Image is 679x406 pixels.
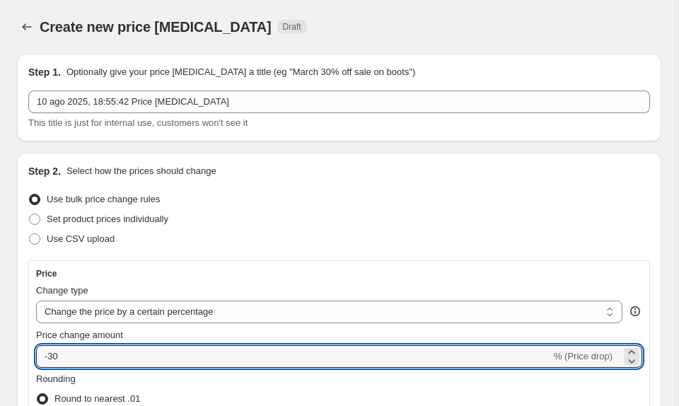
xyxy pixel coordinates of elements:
[28,65,61,79] h2: Step 1.
[36,268,57,279] h3: Price
[554,351,613,361] span: % (Price drop)
[47,214,168,224] span: Set product prices individually
[17,17,37,37] button: Price change jobs
[66,65,415,79] p: Optionally give your price [MEDICAL_DATA] a title (eg "March 30% off sale on boots")
[283,21,301,33] span: Draft
[47,233,115,244] span: Use CSV upload
[54,393,140,404] span: Round to nearest .01
[28,117,248,128] span: This title is just for internal use, customers won't see it
[47,194,160,204] span: Use bulk price change rules
[628,304,642,318] div: help
[66,164,216,178] p: Select how the prices should change
[36,285,88,296] span: Change type
[36,330,123,340] span: Price change amount
[28,91,650,113] input: 30% off holiday sale
[28,164,61,178] h2: Step 2.
[40,19,272,35] span: Create new price [MEDICAL_DATA]
[36,373,76,384] span: Rounding
[36,345,551,368] input: -15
